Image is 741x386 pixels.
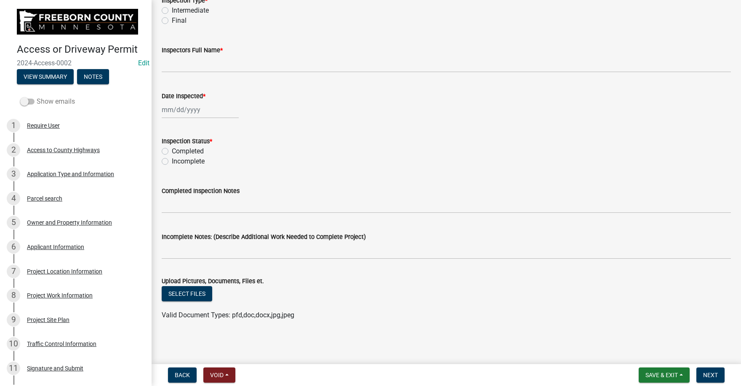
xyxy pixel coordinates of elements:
div: 4 [7,192,20,205]
span: Save & Exit [645,372,678,378]
div: Signature and Submit [27,365,83,371]
div: 5 [7,216,20,229]
label: Inspection Status [162,139,212,145]
span: 2024-Access-0002 [17,59,135,67]
button: Save & Exit [639,367,690,383]
label: Completed [172,146,204,156]
div: 8 [7,289,20,302]
div: Owner and Property Information [27,220,112,225]
label: Intermediate [172,5,209,16]
label: Inspectors Full Name [162,48,223,54]
div: Require User [27,123,60,129]
span: Back [175,372,190,378]
div: Traffic Control Information [27,341,96,347]
div: 6 [7,240,20,254]
div: Application Type and Information [27,171,114,177]
div: 1 [7,119,20,132]
label: Incomplete Notes: (Describe Additional Work Needed to Complete Project) [162,234,366,240]
span: Next [703,372,718,378]
div: Project Location Information [27,268,102,274]
span: Void [210,372,224,378]
h4: Access or Driveway Permit [17,43,145,56]
span: Valid Document Types: pfd,doc,docx,jpg,jpeg [162,311,294,319]
label: Show emails [20,96,75,107]
div: 10 [7,337,20,351]
div: 3 [7,167,20,181]
div: 2 [7,143,20,157]
img: Freeborn County, Minnesota [17,9,138,35]
div: Access to County Highways [27,147,100,153]
div: Project Work Information [27,292,93,298]
button: Select files [162,286,212,301]
div: 7 [7,265,20,278]
button: View Summary [17,69,74,84]
button: Next [696,367,725,383]
a: Edit [138,59,149,67]
label: Upload Pictures, Documents, Files et. [162,279,264,284]
label: Date Inspected [162,94,205,99]
wm-modal-confirm: Notes [77,74,109,80]
div: 9 [7,313,20,327]
wm-modal-confirm: Edit Application Number [138,59,149,67]
button: Back [168,367,197,383]
div: Parcel search [27,196,62,201]
div: Applicant Information [27,244,84,250]
div: 11 [7,362,20,375]
div: Project Site Plan [27,317,69,323]
button: Notes [77,69,109,84]
label: Completed Inspection Notes [162,188,240,194]
label: Incomplete [172,156,205,166]
wm-modal-confirm: Summary [17,74,74,80]
label: Final [172,16,187,26]
button: Void [203,367,235,383]
input: mm/dd/yyyy [162,101,239,118]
